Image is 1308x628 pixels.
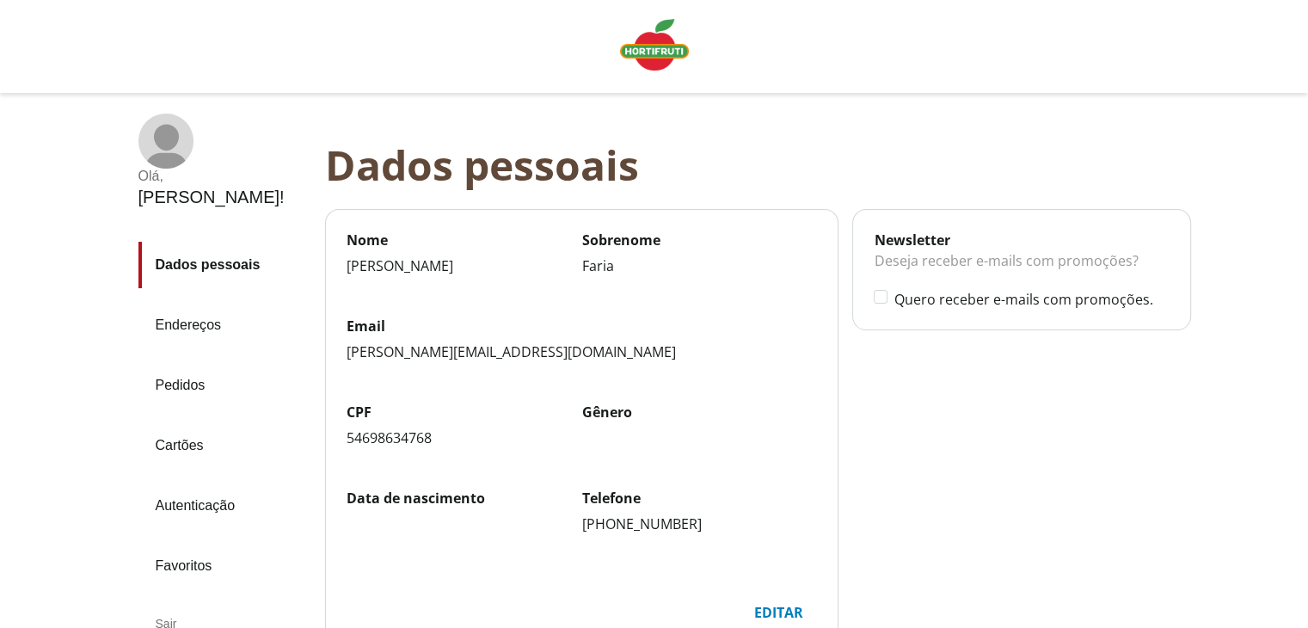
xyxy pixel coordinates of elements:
div: Newsletter [874,231,1169,249]
div: Olá , [138,169,285,184]
div: [PERSON_NAME] ! [138,188,285,207]
a: Pedidos [138,362,311,409]
a: Cartões [138,422,311,469]
label: Quero receber e-mails com promoções. [893,290,1169,309]
a: Logo [613,12,696,81]
img: Logo [620,19,689,71]
div: Deseja receber e-mails com promoções? [874,249,1169,289]
div: [PERSON_NAME] [347,256,582,275]
div: Dados pessoais [325,141,1205,188]
a: Favoritos [138,543,311,589]
div: 54698634768 [347,428,582,447]
label: Sobrenome [582,231,818,249]
label: Data de nascimento [347,489,582,508]
div: Faria [582,256,818,275]
div: [PERSON_NAME][EMAIL_ADDRESS][DOMAIN_NAME] [347,342,818,361]
label: Telefone [582,489,818,508]
label: Email [347,317,818,336]
label: Gênero [582,403,818,422]
div: [PHONE_NUMBER] [582,514,818,533]
label: CPF [347,403,582,422]
label: Nome [347,231,582,249]
a: Dados pessoais [138,242,311,288]
a: Autenticação [138,483,311,529]
a: Endereços [138,302,311,348]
